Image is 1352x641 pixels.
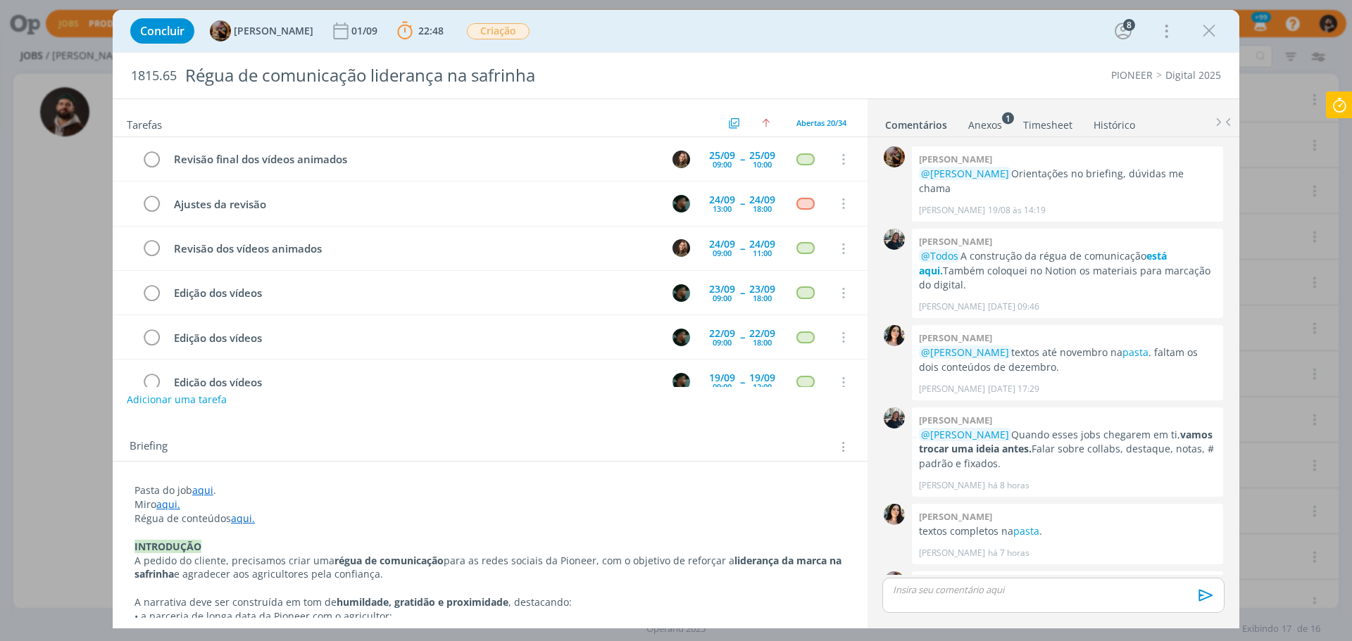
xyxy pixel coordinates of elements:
[753,383,772,391] div: 12:00
[1122,345,1148,359] a: pasta
[418,24,444,37] span: 22:48
[126,387,227,412] button: Adicionar uma tarefa
[988,479,1029,492] span: há 8 horas
[753,205,772,212] div: 18:00
[192,483,213,497] a: aqui
[709,329,735,338] div: 22/09
[740,243,744,253] span: --
[670,238,691,259] button: J
[134,540,201,553] strong: INTRODUÇÃO
[672,373,690,391] img: K
[919,547,985,559] p: [PERSON_NAME]
[467,23,530,39] span: Criação
[884,571,905,592] img: A
[919,235,992,248] b: [PERSON_NAME]
[884,325,905,346] img: T
[131,68,177,84] span: 1815.65
[988,300,1039,313] span: [DATE] 09:46
[919,524,1216,538] p: textos completos na .
[919,510,992,523] b: [PERSON_NAME]
[740,198,744,208] span: --
[1165,68,1221,82] a: Digital 2025
[884,112,948,132] a: Comentários
[672,151,690,168] img: J
[713,205,732,212] div: 13:00
[670,282,691,303] button: K
[884,504,905,525] img: T
[740,377,744,387] span: --
[670,372,691,393] button: K
[134,512,846,526] p: Régua de conteúdos
[713,160,732,168] div: 09:00
[334,554,444,567] strong: régua de comunicação
[156,497,180,511] a: aqui.
[134,497,846,512] p: Miro
[210,20,231,42] img: A
[921,249,958,262] span: @Todos
[919,331,992,344] b: [PERSON_NAME]
[753,294,772,302] div: 18:00
[753,338,772,346] div: 18:00
[672,239,690,257] img: J
[134,483,846,497] p: Pasta do job .
[713,294,732,302] div: 09:00
[884,229,905,250] img: M
[337,595,508,609] strong: humildade, gratidão e proximidade
[140,25,184,37] span: Concluir
[168,151,659,168] div: Revisão final dos vídeos animados
[749,239,775,249] div: 24/09
[168,329,659,347] div: Edição dos vídeos
[884,146,905,167] img: A
[1093,112,1136,132] a: Histórico
[134,609,846,623] p: • a parceria de longa data da Pioneer com o agricultor;
[919,479,985,492] p: [PERSON_NAME]
[709,373,735,383] div: 19/09
[753,160,772,168] div: 10:00
[749,284,775,294] div: 23/09
[394,20,447,42] button: 22:48
[919,153,992,165] b: [PERSON_NAME]
[919,428,1213,455] strong: vamos trocar uma ideia antes.
[351,26,380,36] div: 01/09
[168,374,659,391] div: Edição dos vídeos
[1013,524,1039,538] a: pasta
[919,167,1216,196] p: Orientações no briefing, dúvidas me chama
[988,383,1039,395] span: [DATE] 17:29
[1002,112,1014,124] sup: 1
[709,151,735,160] div: 25/09
[919,249,1167,277] a: está aqui.
[670,193,691,214] button: K
[709,195,735,205] div: 24/09
[134,595,846,609] p: A narrativa deve ser construída em tom de , destacando:
[231,512,255,525] a: aqui.
[130,438,168,456] span: Briefing
[753,249,772,257] div: 11:00
[988,547,1029,559] span: há 7 horas
[709,239,735,249] div: 24/09
[713,249,732,257] div: 09:00
[919,414,992,426] b: [PERSON_NAME]
[988,204,1046,217] span: 19/08 às 14:19
[670,326,691,348] button: K
[466,23,530,40] button: Criação
[670,148,691,170] button: J
[968,118,1002,132] div: Anexos
[672,284,690,302] img: K
[919,249,1216,292] p: A construção da régua de comunicação Também coloquei no Notion os materiais para marcação do digi...
[672,195,690,212] img: K
[234,26,313,36] span: [PERSON_NAME]
[134,554,846,582] p: A pedido do cliente, precisamos criar uma para as redes sociais da Pioneer, com o objetivo de ref...
[168,284,659,302] div: Edição dos vídeos
[919,383,985,395] p: [PERSON_NAME]
[134,554,844,581] strong: liderança da marca na safrinha
[1022,112,1073,132] a: Timesheet
[921,428,1009,441] span: @[PERSON_NAME]
[1123,19,1135,31] div: 8
[796,118,846,128] span: Abertas 20/34
[127,115,162,132] span: Tarefas
[740,288,744,298] span: --
[168,240,659,258] div: Revisão dos vídeos animados
[921,345,1009,359] span: @[PERSON_NAME]
[919,204,985,217] p: [PERSON_NAME]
